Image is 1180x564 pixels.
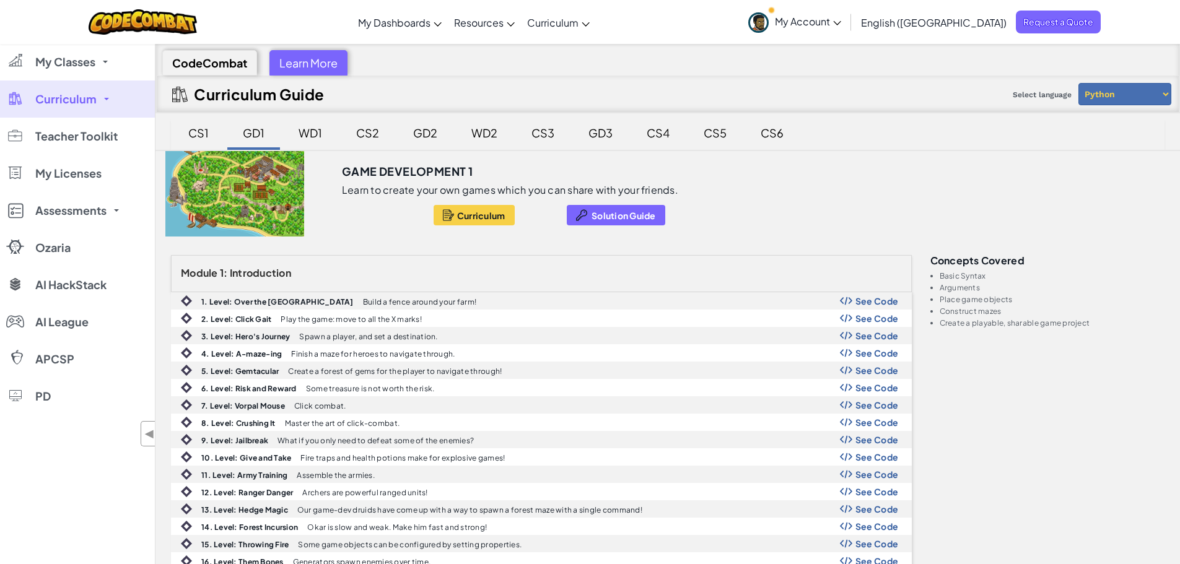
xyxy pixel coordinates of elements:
[454,16,504,29] span: Resources
[940,307,1165,315] li: Construct mazes
[940,319,1165,327] li: Create a playable, sharable game project
[201,332,290,341] b: 3. Level: Hero's Journey
[181,451,192,462] img: IconIntro.svg
[171,500,912,518] a: 13. Level: Hedge Magic Our game-dev druids have come up with a way to spawn a forest maze with a ...
[748,12,769,33] img: avatar
[742,2,847,41] a: My Account
[855,521,899,531] span: See Code
[171,379,912,396] a: 6. Level: Risk and Reward Some treasure is not worth the risk. Show Code Logo See Code
[181,521,192,532] img: IconIntro.svg
[855,348,899,358] span: See Code
[840,435,852,444] img: Show Code Logo
[201,401,285,410] b: 7. Level: Vorpal Mouse
[35,168,102,179] span: My Licenses
[171,310,912,327] a: 2. Level: Click Gait Play the game: move to all the X marks! Show Code Logo See Code
[434,205,515,225] button: Curriculum
[269,50,347,76] div: Learn More
[181,330,192,341] img: IconIntro.svg
[840,401,852,409] img: Show Code Logo
[171,431,912,448] a: 9. Level: Jailbreak What if you only need to defeat some of the enemies? Show Code Logo See Code
[855,383,899,393] span: See Code
[306,384,435,393] p: Some treasure is not worth the risk.
[855,296,899,306] span: See Code
[855,487,899,497] span: See Code
[288,367,502,375] p: Create a forest of gems for the player to navigate through!
[35,316,89,328] span: AI League
[220,266,228,279] span: 1:
[401,118,450,147] div: GD2
[35,93,97,105] span: Curriculum
[855,469,899,479] span: See Code
[448,6,521,39] a: Resources
[181,347,192,358] img: IconIntro.svg
[181,266,218,279] span: Module
[302,488,427,497] p: Archers are powerful ranged units!
[176,118,221,147] div: CS1
[459,118,510,147] div: WD2
[840,453,852,461] img: Show Code Logo
[171,292,912,310] a: 1. Level: Over the [GEOGRAPHIC_DATA] Build a fence around your farm! Show Code Logo See Code
[171,327,912,344] a: 3. Level: Hero's Journey Spawn a player, and set a destination. Show Code Logo See Code
[363,298,476,306] p: Build a fence around your farm!
[855,6,1013,39] a: English ([GEOGRAPHIC_DATA])
[840,522,852,531] img: Show Code Logo
[855,417,899,427] span: See Code
[201,384,297,393] b: 6. Level: Risk and Reward
[940,284,1165,292] li: Arguments
[840,314,852,323] img: Show Code Logo
[194,85,325,103] h2: Curriculum Guide
[181,434,192,445] img: IconIntro.svg
[527,16,579,29] span: Curriculum
[840,331,852,340] img: Show Code Logo
[592,210,656,220] span: Solution Guide
[940,295,1165,303] li: Place game objects
[307,523,487,531] p: Okar is slow and weak. Make him fast and strong!
[294,402,346,410] p: Click combat.
[840,470,852,479] img: Show Code Logo
[181,503,192,514] img: IconIntro.svg
[775,15,841,28] span: My Account
[855,504,899,514] span: See Code
[201,453,291,462] b: 10. Level: Give and Take
[89,9,197,35] a: CodeCombat logo
[201,436,268,445] b: 9. Level: Jailbreak
[286,118,334,147] div: WD1
[201,297,354,306] b: 1. Level: Over the [GEOGRAPHIC_DATA]
[521,6,596,39] a: Curriculum
[162,50,257,76] div: CodeCombat
[181,295,192,306] img: IconIntro.svg
[144,425,155,443] span: ◀
[352,6,448,39] a: My Dashboards
[171,535,912,552] a: 15. Level: Throwing Fire Some game objects can be configured by setting properties. Show Code Log...
[358,16,430,29] span: My Dashboards
[172,87,188,102] img: IconCurriculumGuide.svg
[201,315,271,324] b: 2. Level: Click Gait
[930,255,1165,266] h3: Concepts covered
[840,539,852,548] img: Show Code Logo
[1016,11,1101,33] a: Request a Quote
[201,488,293,497] b: 12. Level: Ranger Danger
[840,366,852,375] img: Show Code Logo
[748,118,796,147] div: CS6
[861,16,1007,29] span: English ([GEOGRAPHIC_DATA])
[567,205,665,225] button: Solution Guide
[181,365,192,376] img: IconIntro.svg
[297,506,642,514] p: Our game-dev druids have come up with a way to spawn a forest maze with a single command!
[230,266,291,279] span: Introduction
[171,466,912,483] a: 11. Level: Army Training Assemble the armies. Show Code Logo See Code
[855,435,899,445] span: See Code
[35,56,95,67] span: My Classes
[855,400,899,410] span: See Code
[171,396,912,414] a: 7. Level: Vorpal Mouse Click combat. Show Code Logo See Code
[181,399,192,410] img: IconIntro.svg
[840,349,852,357] img: Show Code Logo
[181,313,192,324] img: IconIntro.svg
[299,332,437,341] p: Spawn a player, and set a destination.
[519,118,567,147] div: CS3
[201,540,289,549] b: 15. Level: Throwing Fire
[35,205,107,216] span: Assessments
[298,540,522,549] p: Some game objects can be configured by setting properties.
[291,350,455,358] p: Finish a maze for heroes to navigate through.
[278,436,474,445] p: What if you only need to defeat some of the enemies?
